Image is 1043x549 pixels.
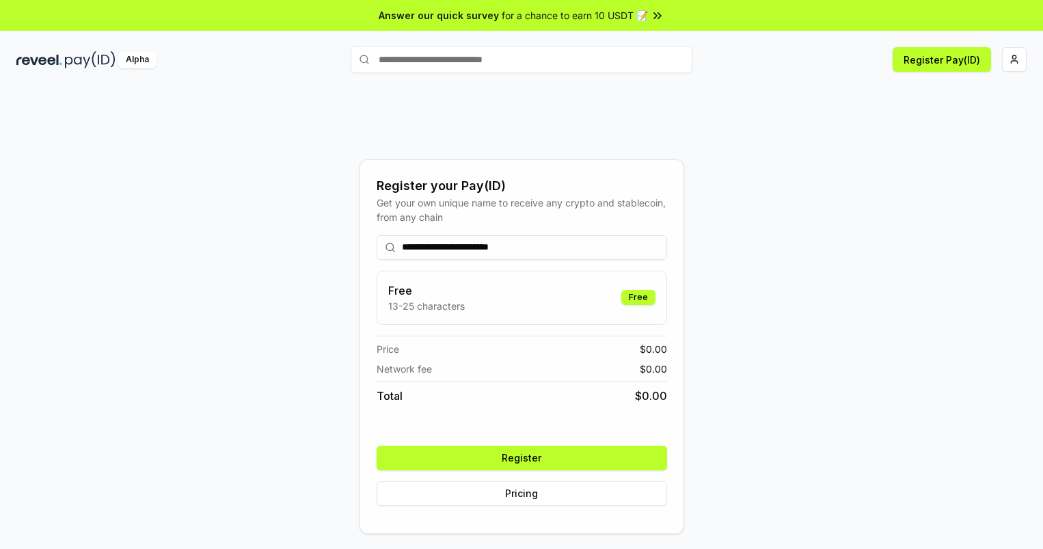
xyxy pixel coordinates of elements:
[118,51,157,68] div: Alpha
[65,51,116,68] img: pay_id
[640,362,667,376] span: $ 0.00
[635,388,667,404] span: $ 0.00
[377,342,399,356] span: Price
[893,47,991,72] button: Register Pay(ID)
[388,299,465,313] p: 13-25 characters
[16,51,62,68] img: reveel_dark
[388,282,465,299] h3: Free
[502,8,648,23] span: for a chance to earn 10 USDT 📝
[640,342,667,356] span: $ 0.00
[377,176,667,196] div: Register your Pay(ID)
[377,446,667,470] button: Register
[377,388,403,404] span: Total
[621,290,655,305] div: Free
[379,8,499,23] span: Answer our quick survey
[377,481,667,506] button: Pricing
[377,362,432,376] span: Network fee
[377,196,667,224] div: Get your own unique name to receive any crypto and stablecoin, from any chain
